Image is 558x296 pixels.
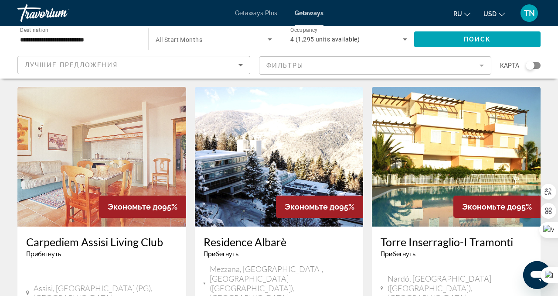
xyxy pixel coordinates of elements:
button: Change language [453,7,470,20]
button: Поиск [414,31,541,47]
img: 3573I01X.jpg [17,87,186,227]
a: Getaways Plus [235,10,277,17]
span: Экономьте до [285,202,339,211]
span: Экономьте до [108,202,162,211]
span: 4 (1,295 units available) [290,36,360,43]
span: Лучшие предложения [25,62,118,69]
mat-select: Sort by [25,60,243,70]
span: ru [453,10,462,17]
span: Прибегнуть [381,251,415,258]
a: Carpediem Assisi Living Club [26,235,177,248]
span: TN [524,9,535,17]
div: 95% [276,196,363,218]
button: Filter [259,56,492,75]
iframe: Button to launch messaging window [523,261,551,289]
img: 3560E01X.jpg [372,87,541,227]
span: Destination [20,27,48,33]
span: Прибегнуть [204,251,238,258]
a: Torre Inserraglio-I Tramonti [381,235,532,248]
a: Residence Albarè [204,235,355,248]
div: 95% [453,196,541,218]
button: User Menu [518,4,541,22]
span: Occupancy [290,27,318,33]
img: 3201E01X.jpg [195,87,364,227]
a: Travorium [17,2,105,24]
span: Прибегнуть [26,251,61,258]
span: карта [500,59,519,72]
span: USD [483,10,497,17]
span: Поиск [464,36,491,43]
div: 95% [99,196,186,218]
a: Getaways [295,10,323,17]
span: Экономьте до [462,202,517,211]
button: Change currency [483,7,505,20]
span: All Start Months [156,36,202,43]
